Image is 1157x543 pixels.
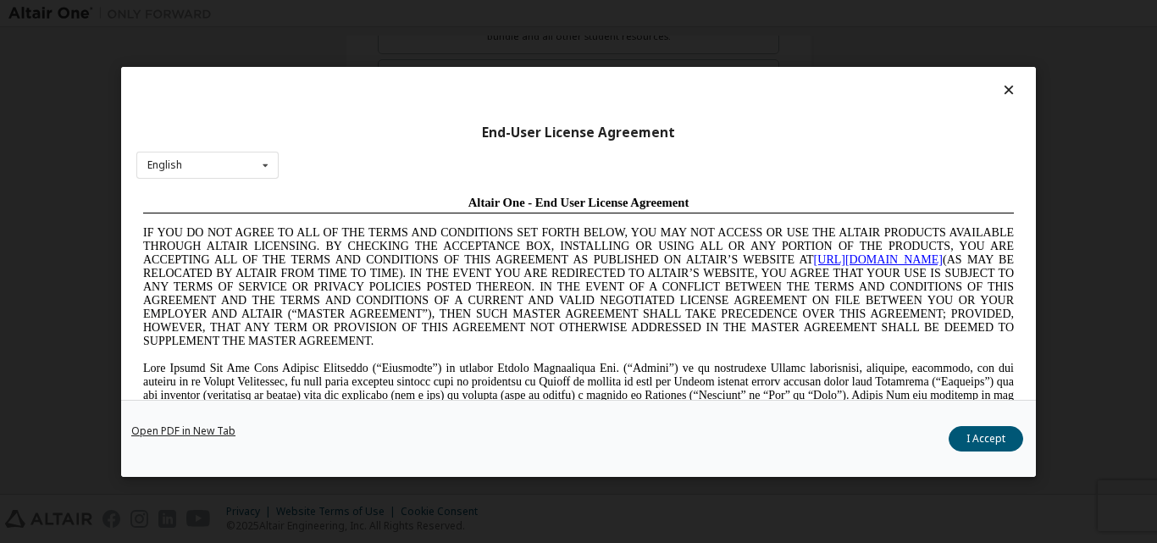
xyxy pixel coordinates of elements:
[949,425,1023,451] button: I Accept
[7,37,877,158] span: IF YOU DO NOT AGREE TO ALL OF THE TERMS AND CONDITIONS SET FORTH BELOW, YOU MAY NOT ACCESS OR USE...
[147,160,182,170] div: English
[332,7,553,20] span: Altair One - End User License Agreement
[136,124,1021,141] div: End-User License Agreement
[7,173,877,294] span: Lore Ipsumd Sit Ame Cons Adipisc Elitseddo (“Eiusmodte”) in utlabor Etdolo Magnaaliqua Eni. (“Adm...
[678,64,806,77] a: [URL][DOMAIN_NAME]
[131,425,235,435] a: Open PDF in New Tab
